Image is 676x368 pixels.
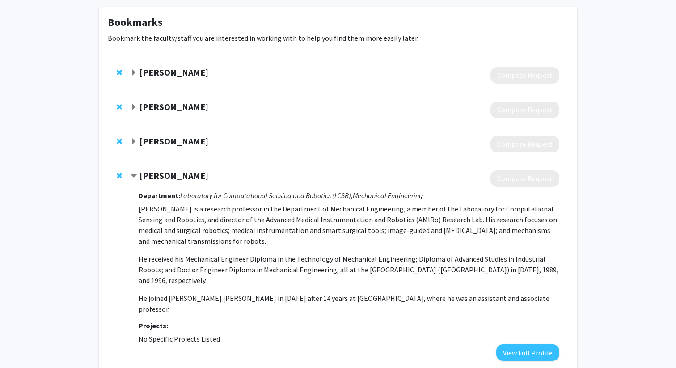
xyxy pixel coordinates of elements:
button: Compose Request to Jeremy Brown [490,102,559,118]
span: Remove Russell Taylor from bookmarks [117,138,122,145]
button: Compose Request to Russell Taylor [490,136,559,152]
p: He received his Mechanical Engineer Diploma in the Technology of Mechanical Engineering; Diploma ... [139,254,559,286]
span: Expand Jeremy Brown Bookmark [130,104,137,111]
span: No Specific Projects Listed [139,334,220,343]
span: Expand Russell Taylor Bookmark [130,138,137,145]
button: Compose Request to Tinoosh Mohsenin [490,67,559,84]
strong: Department: [139,191,180,200]
strong: [PERSON_NAME] [139,101,208,112]
i: Laboratory for Computational Sensing and Robotics (LCSR), [180,191,353,200]
span: Remove Jeremy Brown from bookmarks [117,103,122,110]
strong: [PERSON_NAME] [139,67,208,78]
span: Contract Iulian Iordachita Bookmark [130,173,137,180]
i: Mechanical Engineering [353,191,423,200]
iframe: Chat [7,328,38,361]
button: Compose Request to Iulian Iordachita [490,170,559,187]
p: He joined [PERSON_NAME] [PERSON_NAME] in [DATE] after 14 years at [GEOGRAPHIC_DATA], where he was... [139,293,559,314]
span: Expand Tinoosh Mohsenin Bookmark [130,69,137,76]
h1: Bookmarks [108,16,568,29]
strong: [PERSON_NAME] [139,170,208,181]
span: Remove Iulian Iordachita from bookmarks [117,172,122,179]
span: Remove Tinoosh Mohsenin from bookmarks [117,69,122,76]
strong: [PERSON_NAME] [139,135,208,147]
p: Bookmark the faculty/staff you are interested in working with to help you find them more easily l... [108,33,568,43]
strong: Projects: [139,321,168,330]
button: View Full Profile [496,344,559,361]
p: [PERSON_NAME] is a research professor in the Department of Mechanical Engineering, a member of th... [139,203,559,246]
